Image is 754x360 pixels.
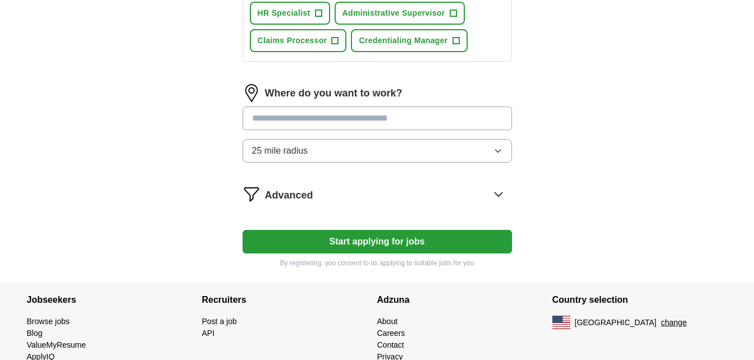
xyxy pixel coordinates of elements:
[243,84,261,102] img: location.png
[202,329,215,338] a: API
[27,340,86,349] a: ValueMyResume
[27,329,43,338] a: Blog
[250,2,330,25] button: HR Specialist
[377,329,405,338] a: Careers
[250,29,347,52] button: Claims Processor
[575,317,657,329] span: [GEOGRAPHIC_DATA]
[27,317,70,326] a: Browse jobs
[265,86,403,101] label: Where do you want to work?
[377,317,398,326] a: About
[661,317,687,329] button: change
[335,2,465,25] button: Administrative Supervisor
[243,258,512,268] p: By registering, you consent to us applying to suitable jobs for you
[377,340,404,349] a: Contact
[258,35,327,47] span: Claims Processor
[342,7,445,19] span: Administrative Supervisor
[252,144,308,158] span: 25 mile radius
[351,29,467,52] button: Credentialing Manager
[202,317,237,326] a: Post a job
[243,185,261,203] img: filter
[552,284,728,316] h4: Country selection
[243,139,512,163] button: 25 mile radius
[552,316,570,329] img: US flag
[359,35,447,47] span: Credentialing Manager
[243,230,512,253] button: Start applying for jobs
[265,188,313,203] span: Advanced
[258,7,310,19] span: HR Specialist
